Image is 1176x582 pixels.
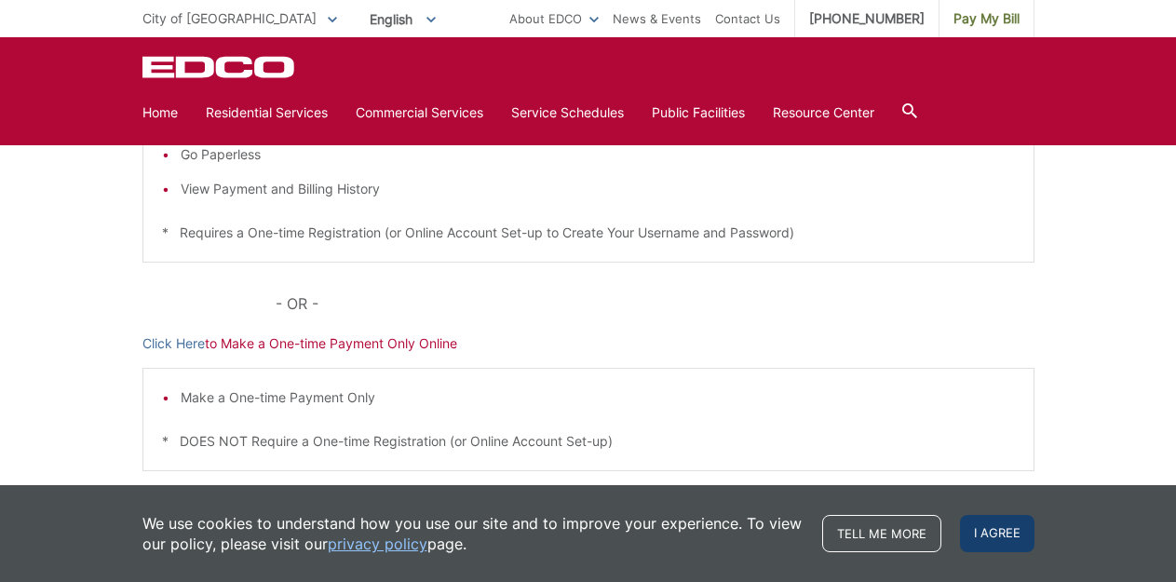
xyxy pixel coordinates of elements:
[328,534,427,554] a: privacy policy
[142,333,1034,354] p: to Make a One-time Payment Only Online
[652,102,745,123] a: Public Facilities
[953,8,1020,29] span: Pay My Bill
[142,513,804,554] p: We use cookies to understand how you use our site and to improve your experience. To view our pol...
[181,387,1015,408] li: Make a One-time Payment Only
[142,333,205,354] a: Click Here
[511,102,624,123] a: Service Schedules
[356,4,450,34] span: English
[960,515,1034,552] span: I agree
[822,515,941,552] a: Tell me more
[773,102,874,123] a: Resource Center
[162,223,1015,243] p: * Requires a One-time Registration (or Online Account Set-up to Create Your Username and Password)
[276,291,1034,317] p: - OR -
[206,102,328,123] a: Residential Services
[142,102,178,123] a: Home
[142,56,297,78] a: EDCD logo. Return to the homepage.
[162,431,1015,452] p: * DOES NOT Require a One-time Registration (or Online Account Set-up)
[142,10,317,26] span: City of [GEOGRAPHIC_DATA]
[613,8,701,29] a: News & Events
[509,8,599,29] a: About EDCO
[181,179,1015,199] li: View Payment and Billing History
[356,102,483,123] a: Commercial Services
[181,144,1015,165] li: Go Paperless
[715,8,780,29] a: Contact Us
